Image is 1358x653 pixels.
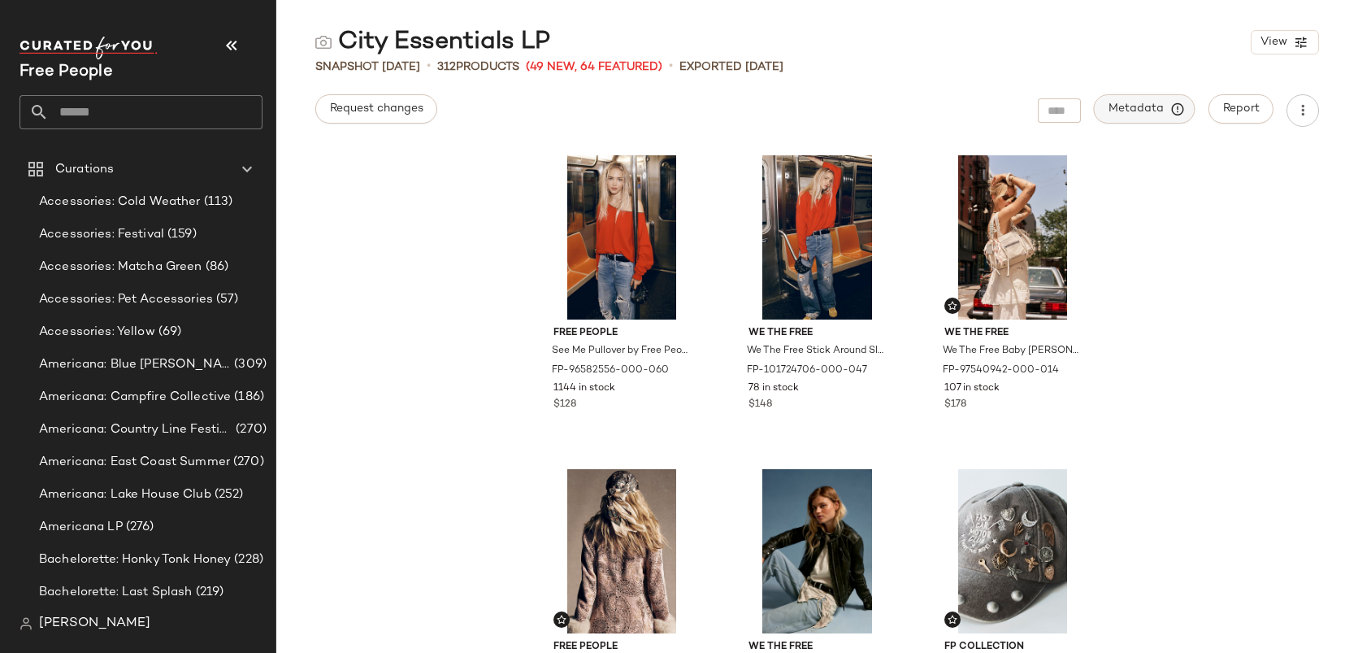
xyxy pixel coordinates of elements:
span: $128 [553,398,576,412]
img: 96577754_011_i [540,469,704,633]
span: 107 in stock [944,381,1000,396]
button: Metadata [1094,94,1195,124]
span: (270) [230,453,264,472]
span: Snapshot [DATE] [315,59,420,76]
span: Accessories: Matcha Green [39,258,202,276]
span: (270) [232,420,267,439]
span: (113) [201,193,233,211]
span: Bachelorette: Honky Tonk Honey [39,551,231,569]
span: 1144 in stock [553,381,615,396]
img: 102459971_001_f [735,469,899,633]
span: (228) [231,551,263,569]
span: We The Free Baby [PERSON_NAME] Tote Bag at Free People in Tan [943,344,1080,359]
img: svg%3e [948,301,957,311]
span: • [427,57,431,76]
span: (69) [155,323,182,342]
span: Americana: East Coast Summer [39,453,230,472]
span: Report [1222,102,1260,115]
span: $148 [748,398,772,412]
span: (57) [213,290,239,309]
span: • [669,57,673,76]
span: FP-97540942-000-014 [943,364,1059,378]
img: 96582556_060_e [540,155,704,320]
span: (219) [193,583,224,602]
img: svg%3e [20,617,33,630]
span: Americana: Campfire Collective [39,388,231,407]
span: We The Free [944,326,1082,341]
span: We The Free Stick Around Slim Curve Jeans at Free People in Medium Wash, Size: 32 [747,344,884,359]
span: Free People [553,326,691,341]
span: View [1260,36,1287,49]
p: Exported [DATE] [679,59,783,76]
span: FP-96582556-000-060 [552,364,669,378]
span: We The Free [748,326,886,341]
span: (309) [231,355,267,374]
span: Curations [55,160,114,179]
span: Americana LP [39,518,123,537]
img: svg%3e [315,34,332,50]
span: Accessories: Pet Accessories [39,290,213,309]
span: (86) [202,258,229,276]
span: Accessories: Festival [39,225,164,244]
span: Accessories: Yellow [39,323,155,342]
span: Current Company Name [20,63,113,81]
span: (159) [164,225,197,244]
span: [PERSON_NAME] [39,614,150,633]
button: Request changes [315,94,437,124]
span: Americana: Country Line Festival [39,420,232,439]
span: Request changes [329,102,423,115]
span: 78 in stock [748,381,799,396]
img: 102850666_095_0 [931,469,1095,633]
span: Bachelorette: Last Splash [39,583,193,602]
span: Americana: Lake House Club [39,485,211,504]
button: Report [1208,94,1273,124]
span: (186) [231,388,264,407]
div: Products [437,59,519,76]
span: See Me Pullover by Free People in Red, Size: S [552,344,689,359]
img: cfy_white_logo.C9jOOHJF.svg [20,37,158,59]
div: City Essentials LP [315,26,550,59]
img: svg%3e [557,615,566,625]
span: $178 [944,398,966,412]
span: FP-101724706-000-047 [747,364,867,378]
button: View [1251,30,1319,54]
span: Metadata [1108,102,1182,116]
span: Americana: Blue [PERSON_NAME] Baby [39,355,231,374]
span: (252) [211,485,244,504]
span: (49 New, 64 Featured) [526,59,662,76]
img: 101724706_047_0 [735,155,899,320]
span: Accessories: Cold Weather [39,193,201,211]
img: 97540942_014_n [931,155,1095,320]
img: svg%3e [948,615,957,625]
span: 312 [437,61,456,73]
span: (276) [123,518,154,537]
